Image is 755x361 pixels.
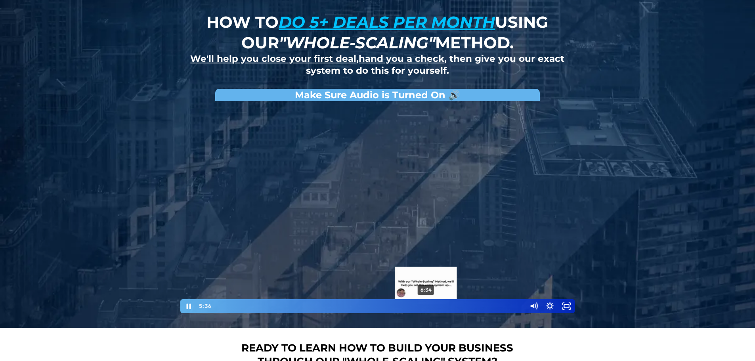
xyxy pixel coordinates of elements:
u: do 5+ deals per month [279,12,495,32]
strong: , , then give you our exact system to do this for yourself. [190,53,564,76]
u: We'll help you close your first deal [190,53,356,64]
strong: How to using our method. [206,12,548,52]
u: hand you a check [359,53,444,64]
em: "whole-scaling" [279,33,435,52]
strong: Make Sure Audio is Turned On 🔊 [295,89,460,101]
